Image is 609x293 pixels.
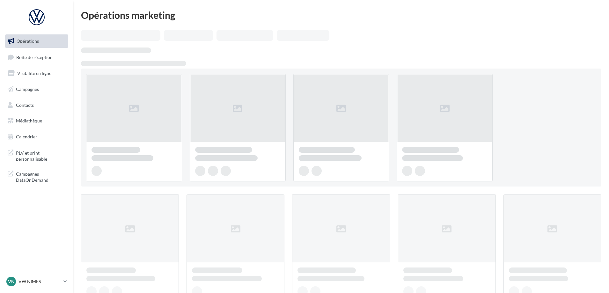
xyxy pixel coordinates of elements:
a: Campagnes [4,83,70,96]
a: VN VW NIMES [5,275,68,288]
p: VW NIMES [18,278,61,285]
a: PLV et print personnalisable [4,146,70,165]
a: Calendrier [4,130,70,143]
span: Campagnes [16,86,39,92]
span: VN [8,278,15,285]
span: Contacts [16,102,34,107]
a: Contacts [4,99,70,112]
a: Campagnes DataOnDemand [4,167,70,186]
span: Opérations [17,38,39,44]
div: Opérations marketing [81,10,601,20]
span: Médiathèque [16,118,42,123]
a: Médiathèque [4,114,70,128]
span: Boîte de réception [16,54,53,60]
a: Visibilité en ligne [4,67,70,80]
span: Campagnes DataOnDemand [16,170,66,183]
span: Visibilité en ligne [17,70,51,76]
span: PLV et print personnalisable [16,149,66,162]
a: Opérations [4,34,70,48]
span: Calendrier [16,134,37,139]
a: Boîte de réception [4,50,70,64]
